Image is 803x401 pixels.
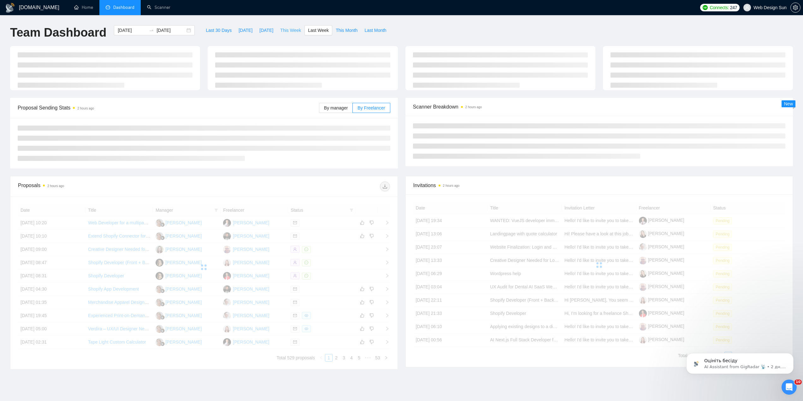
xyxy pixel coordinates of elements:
[304,25,332,35] button: Last Week
[77,107,94,110] time: 2 hours ago
[336,27,357,34] span: This Month
[308,27,329,34] span: Last Week
[256,25,277,35] button: [DATE]
[10,25,106,40] h1: Team Dashboard
[782,380,797,395] iframe: Intercom live chat
[74,5,93,10] a: homeHome
[324,105,348,110] span: By manager
[413,181,785,189] span: Invitations
[202,25,235,35] button: Last 30 Days
[784,101,793,106] span: New
[413,103,786,111] span: Scanner Breakdown
[149,28,154,33] span: to
[730,4,737,11] span: 247
[206,27,232,34] span: Last 30 Days
[235,25,256,35] button: [DATE]
[443,184,460,187] time: 2 hours ago
[710,4,729,11] span: Connects:
[277,25,304,35] button: This Week
[118,27,146,34] input: Start date
[259,27,273,34] span: [DATE]
[106,5,110,9] span: dashboard
[677,340,803,384] iframe: Intercom notifications сообщение
[239,27,252,34] span: [DATE]
[357,105,385,110] span: By Freelancer
[47,184,64,188] time: 2 hours ago
[703,5,708,10] img: upwork-logo.png
[18,104,319,112] span: Proposal Sending Stats
[280,27,301,34] span: This Week
[5,3,15,13] img: logo
[745,5,749,10] span: user
[794,380,802,385] span: 10
[147,5,170,10] a: searchScanner
[361,25,390,35] button: Last Month
[364,27,386,34] span: Last Month
[465,105,482,109] time: 2 hours ago
[18,181,204,192] div: Proposals
[149,28,154,33] span: swap-right
[113,5,134,10] span: Dashboard
[790,5,800,10] a: setting
[790,3,800,13] button: setting
[791,5,800,10] span: setting
[156,27,185,34] input: End date
[332,25,361,35] button: This Month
